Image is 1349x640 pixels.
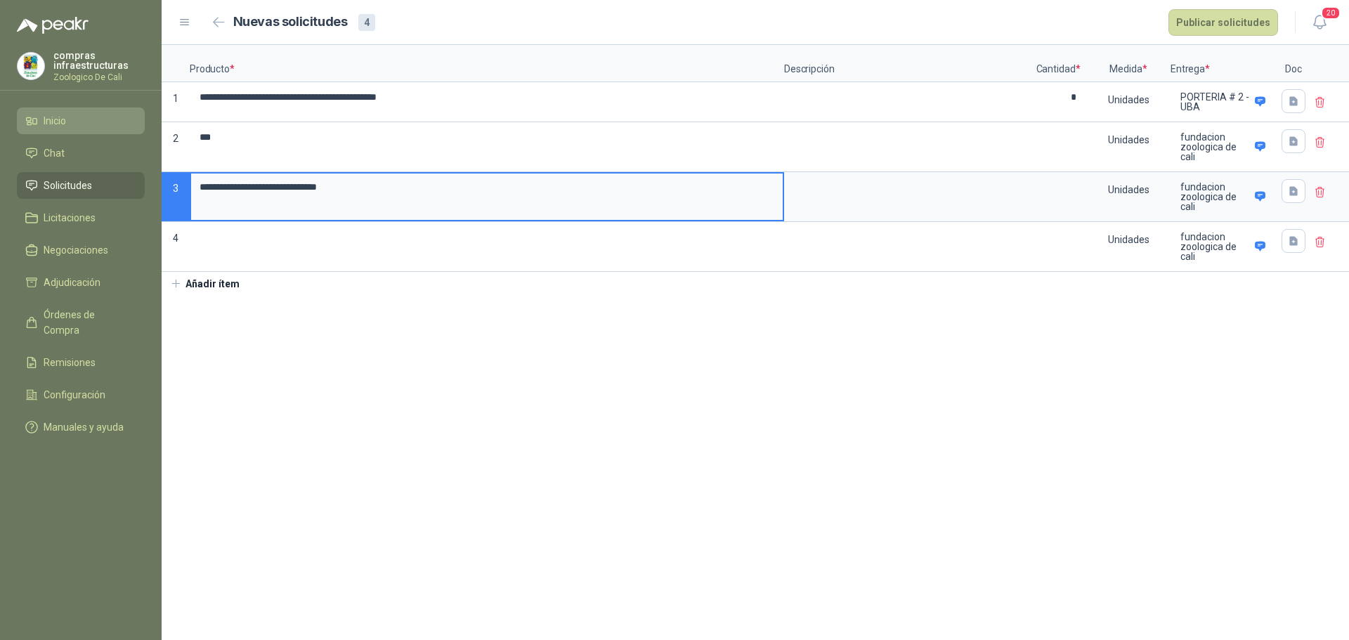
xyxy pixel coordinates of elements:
[44,387,105,403] span: Configuración
[1171,45,1276,82] p: Entrega
[1088,124,1169,156] div: Unidades
[1088,174,1169,206] div: Unidades
[1307,10,1332,35] button: 20
[1030,45,1086,82] p: Cantidad
[44,113,66,129] span: Inicio
[17,349,145,376] a: Remisiones
[233,12,348,32] h2: Nuevas solicitudes
[44,178,92,193] span: Solicitudes
[53,73,145,81] p: Zoologico De Cali
[17,301,145,344] a: Órdenes de Compra
[44,419,124,435] span: Manuales y ayuda
[17,237,145,263] a: Negociaciones
[44,210,96,226] span: Licitaciones
[17,140,145,166] a: Chat
[1321,6,1341,20] span: 20
[44,242,108,258] span: Negociaciones
[358,14,375,31] div: 4
[17,381,145,408] a: Configuración
[1168,9,1278,36] button: Publicar solicitudes
[17,172,145,199] a: Solicitudes
[44,355,96,370] span: Remisiones
[17,269,145,296] a: Adjudicación
[162,122,190,172] p: 2
[1276,45,1311,82] p: Doc
[1180,92,1250,112] p: PORTERIA # 2 - UBA
[162,172,190,222] p: 3
[162,272,248,296] button: Añadir ítem
[1180,132,1250,162] p: fundacion zoologica de cali
[190,45,784,82] p: Producto
[17,17,89,34] img: Logo peakr
[17,204,145,231] a: Licitaciones
[1088,84,1169,116] div: Unidades
[53,51,145,70] p: compras infraestructuras
[17,107,145,134] a: Inicio
[162,222,190,272] p: 4
[44,307,131,338] span: Órdenes de Compra
[17,414,145,440] a: Manuales y ayuda
[1180,232,1250,261] p: fundacion zoologica de cali
[44,145,65,161] span: Chat
[44,275,100,290] span: Adjudicación
[1180,182,1250,211] p: fundacion zoologica de cali
[784,45,1030,82] p: Descripción
[162,82,190,122] p: 1
[1088,223,1169,256] div: Unidades
[1086,45,1171,82] p: Medida
[18,53,44,79] img: Company Logo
